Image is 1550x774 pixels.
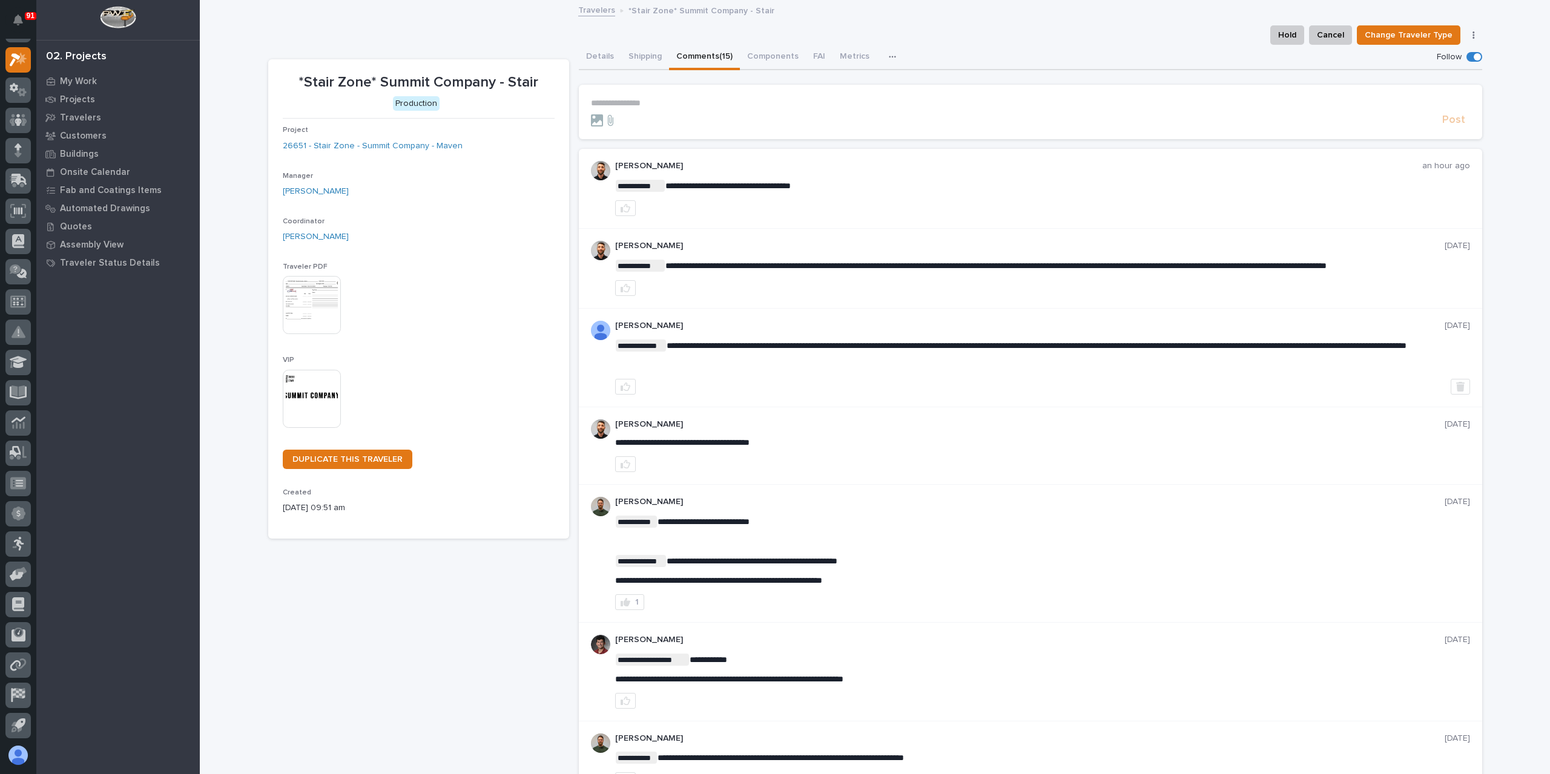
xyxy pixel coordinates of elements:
button: Post [1437,113,1470,127]
div: Production [393,96,440,111]
button: Comments (15) [669,45,740,70]
p: [PERSON_NAME] [615,497,1445,507]
p: Assembly View [60,240,124,251]
img: AATXAJw4slNr5ea0WduZQVIpKGhdapBAGQ9xVsOeEvl5=s96-c [591,733,610,753]
span: Coordinator [283,218,325,225]
button: Cancel [1309,25,1352,45]
div: 02. Projects [46,50,107,64]
p: Projects [60,94,95,105]
p: [DATE] [1445,419,1470,430]
button: FAI [806,45,833,70]
a: Travelers [578,2,615,16]
p: Travelers [60,113,101,123]
img: AOh14GjpcA6ydKGAvwfezp8OhN30Q3_1BHk5lQOeczEvCIoEuGETHm2tT-JUDAHyqffuBe4ae2BInEDZwLlH3tcCd_oYlV_i4... [591,321,610,340]
span: DUPLICATE THIS TRAVELER [292,455,403,464]
a: Buildings [36,145,200,163]
p: [DATE] 09:51 am [283,502,555,514]
span: Created [283,489,311,496]
span: Hold [1278,28,1296,42]
p: [PERSON_NAME] [615,733,1445,744]
p: [PERSON_NAME] [615,321,1445,331]
img: Workspace Logo [100,6,136,28]
p: Traveler Status Details [60,258,160,269]
button: Delete post [1451,379,1470,395]
p: [DATE] [1445,241,1470,251]
span: VIP [283,356,294,364]
button: Components [740,45,806,70]
p: Quotes [60,221,92,232]
img: AATXAJw4slNr5ea0WduZQVIpKGhdapBAGQ9xVsOeEvl5=s96-c [591,497,610,516]
p: [DATE] [1445,733,1470,744]
p: *Stair Zone* Summit Company - Stair [283,74,555,91]
p: *Stair Zone* Summit Company - Stair [628,3,774,16]
p: Buildings [60,149,99,160]
p: Follow [1437,52,1462,62]
button: Shipping [621,45,669,70]
button: Metrics [833,45,877,70]
button: like this post [615,200,636,216]
a: [PERSON_NAME] [283,231,349,243]
img: AGNmyxaji213nCK4JzPdPN3H3CMBhXDSA2tJ_sy3UIa5=s96-c [591,419,610,439]
a: [PERSON_NAME] [283,185,349,198]
p: [DATE] [1445,635,1470,645]
p: [PERSON_NAME] [615,635,1445,645]
img: ROij9lOReuV7WqYxWfnW [591,635,610,654]
a: Traveler Status Details [36,254,200,272]
a: Assembly View [36,235,200,254]
a: Projects [36,90,200,108]
button: Hold [1270,25,1304,45]
span: Traveler PDF [283,263,328,271]
button: Change Traveler Type [1357,25,1460,45]
img: AGNmyxaji213nCK4JzPdPN3H3CMBhXDSA2tJ_sy3UIa5=s96-c [591,161,610,180]
a: Fab and Coatings Items [36,181,200,199]
p: an hour ago [1422,161,1470,171]
button: like this post [615,280,636,296]
button: like this post [615,379,636,395]
p: 91 [27,11,35,20]
a: 26651 - Stair Zone - Summit Company - Maven [283,140,463,153]
p: [PERSON_NAME] [615,161,1422,171]
a: Customers [36,126,200,145]
button: like this post [615,693,636,709]
span: Change Traveler Type [1365,28,1453,42]
a: Onsite Calendar [36,163,200,181]
div: 1 [635,598,639,606]
button: users-avatar [5,743,31,768]
span: Post [1442,113,1465,127]
a: Travelers [36,108,200,126]
a: Quotes [36,217,200,235]
a: DUPLICATE THIS TRAVELER [283,450,412,469]
a: My Work [36,72,200,90]
button: Details [579,45,621,70]
p: Customers [60,131,107,142]
span: Project [283,126,308,134]
p: Automated Drawings [60,203,150,214]
a: Automated Drawings [36,199,200,217]
p: [DATE] [1445,497,1470,507]
button: Notifications [5,7,31,33]
span: Cancel [1317,28,1344,42]
p: My Work [60,76,97,87]
p: Onsite Calendar [60,167,130,178]
button: like this post [615,456,636,472]
img: AGNmyxaji213nCK4JzPdPN3H3CMBhXDSA2tJ_sy3UIa5=s96-c [591,241,610,260]
p: Fab and Coatings Items [60,185,162,196]
button: 1 [615,594,644,610]
p: [DATE] [1445,321,1470,331]
p: [PERSON_NAME] [615,241,1445,251]
p: [PERSON_NAME] [615,419,1445,430]
span: Manager [283,172,313,180]
div: Notifications91 [15,15,31,34]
